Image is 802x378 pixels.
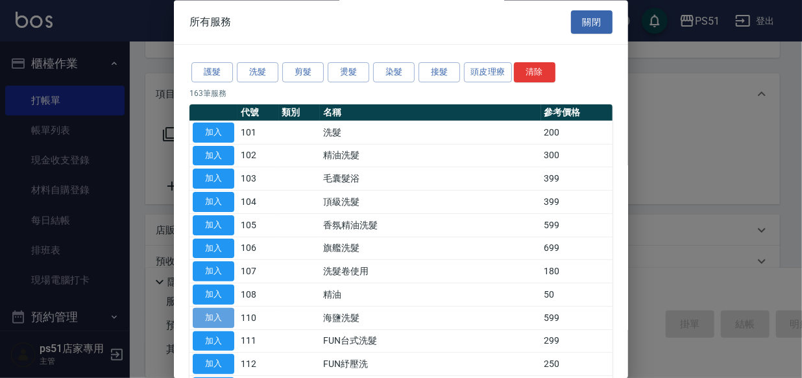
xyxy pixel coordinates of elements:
td: 106 [237,237,279,261]
td: 香氛精油洗髮 [320,214,541,237]
td: 頂級洗髮 [320,191,541,214]
button: 加入 [193,193,234,213]
td: 105 [237,214,279,237]
td: 250 [541,353,613,376]
td: FUN台式洗髮 [320,330,541,353]
td: 300 [541,145,613,168]
td: 103 [237,167,279,191]
button: 加入 [193,331,234,351]
button: 接髮 [419,63,460,83]
p: 163 筆服務 [189,88,613,99]
button: 剪髮 [282,63,324,83]
th: 名稱 [320,104,541,121]
td: 108 [237,283,279,307]
td: 旗艦洗髮 [320,237,541,261]
td: 599 [541,214,613,237]
td: 50 [541,283,613,307]
td: 399 [541,167,613,191]
td: 180 [541,260,613,283]
td: 洗髮 [320,121,541,145]
td: 104 [237,191,279,214]
button: 加入 [193,123,234,143]
td: 海鹽洗髮 [320,307,541,330]
th: 代號 [237,104,279,121]
button: 洗髮 [237,63,278,83]
button: 加入 [193,239,234,259]
button: 加入 [193,262,234,282]
button: 加入 [193,308,234,328]
td: 200 [541,121,613,145]
td: 699 [541,237,613,261]
button: 清除 [514,63,555,83]
td: 107 [237,260,279,283]
td: 110 [237,307,279,330]
td: 精油 [320,283,541,307]
button: 染髮 [373,63,415,83]
td: 399 [541,191,613,214]
button: 加入 [193,169,234,189]
th: 類別 [279,104,321,121]
button: 關閉 [571,10,613,34]
td: 洗髮卷使用 [320,260,541,283]
button: 加入 [193,146,234,166]
td: 111 [237,330,279,353]
td: 102 [237,145,279,168]
button: 加入 [193,215,234,235]
button: 頭皮理療 [464,63,512,83]
button: 加入 [193,355,234,375]
td: 毛囊髮浴 [320,167,541,191]
span: 所有服務 [189,16,231,29]
td: 精油洗髮 [320,145,541,168]
th: 參考價格 [541,104,613,121]
button: 護髮 [191,63,233,83]
td: 101 [237,121,279,145]
button: 加入 [193,285,234,305]
td: 112 [237,353,279,376]
td: FUN紓壓洗 [320,353,541,376]
button: 燙髮 [328,63,369,83]
td: 599 [541,307,613,330]
td: 299 [541,330,613,353]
